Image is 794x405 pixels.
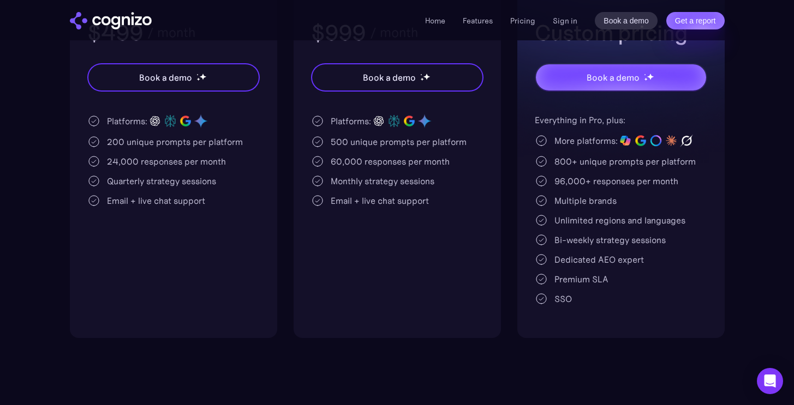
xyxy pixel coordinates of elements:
div: More platforms: [554,134,618,147]
a: Get a report [666,12,725,29]
img: star [420,74,422,75]
div: Email + live chat support [331,194,429,207]
div: Email + live chat support [107,194,205,207]
div: Dedicated AEO expert [554,253,644,266]
div: Book a demo [587,71,639,84]
div: Bi-weekly strategy sessions [554,233,666,246]
a: home [70,12,152,29]
a: Book a demo [595,12,658,29]
div: 60,000 responses per month [331,155,450,168]
div: 500 unique prompts per platform [331,135,467,148]
div: SSO [554,292,572,305]
div: 800+ unique prompts per platform [554,155,696,168]
div: Monthly strategy sessions [331,174,434,188]
div: Unlimited regions and languages [554,214,685,227]
div: Book a demo [139,71,192,84]
img: star [199,73,206,80]
img: star [196,77,200,81]
div: Premium SLA [554,273,608,286]
img: star [420,77,424,81]
img: star [196,74,198,75]
div: 200 unique prompts per platform [107,135,243,148]
a: Pricing [510,16,535,26]
a: Home [425,16,445,26]
div: 24,000 responses per month [107,155,226,168]
a: Book a demostarstarstar [311,63,483,92]
div: Quarterly strategy sessions [107,174,216,188]
img: star [644,77,648,81]
img: star [644,74,646,75]
div: Open Intercom Messenger [757,368,783,394]
div: Multiple brands [554,194,617,207]
a: Book a demostarstarstar [87,63,260,92]
div: Platforms: [107,114,147,128]
img: star [647,73,654,80]
img: star [423,73,430,80]
div: Book a demo [363,71,415,84]
div: 96,000+ responses per month [554,174,678,188]
a: Sign in [553,14,577,27]
img: cognizo logo [70,12,152,29]
a: Book a demostarstarstar [535,63,707,92]
div: Platforms: [331,114,371,128]
a: Features [463,16,493,26]
div: Everything in Pro, plus: [535,113,707,126]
